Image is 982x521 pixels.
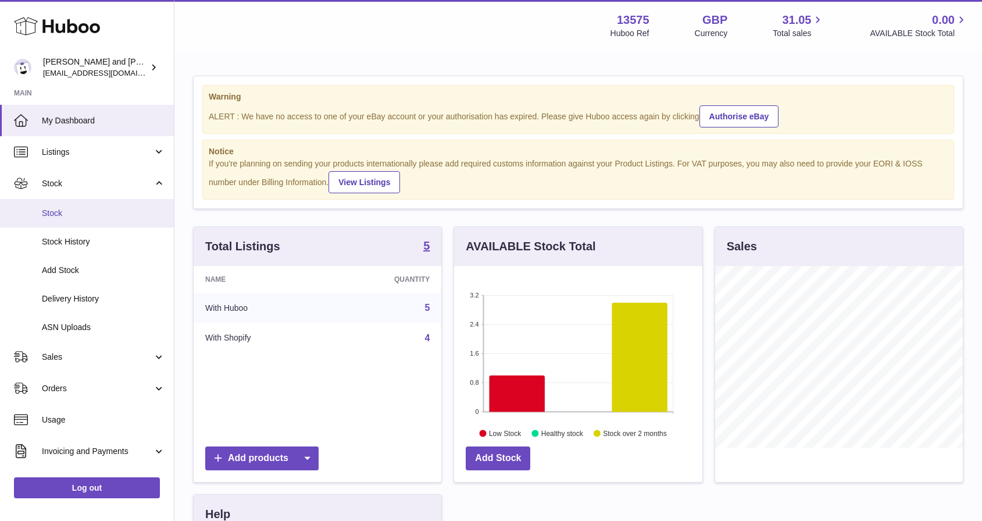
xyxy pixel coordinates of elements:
strong: 5 [423,240,430,251]
div: [PERSON_NAME] and [PERSON_NAME] [43,56,148,79]
text: 0 [476,408,479,415]
span: Listings [42,147,153,158]
span: [EMAIL_ADDRESS][DOMAIN_NAME] [43,68,171,77]
text: 0.8 [470,379,479,386]
text: Stock over 2 months [604,430,667,438]
h3: Sales [727,239,757,254]
text: 3.2 [470,292,479,299]
text: Low Stock [489,430,522,438]
span: 31.05 [782,12,811,28]
strong: GBP [702,12,727,28]
a: Add products [205,446,319,470]
th: Name [194,266,327,293]
div: Huboo Ref [610,28,649,39]
span: AVAILABLE Stock Total [870,28,968,39]
span: Invoicing and Payments [42,446,153,457]
div: Currency [695,28,728,39]
strong: 13575 [617,12,649,28]
span: 0.00 [932,12,955,28]
text: 1.6 [470,350,479,357]
span: Stock [42,208,165,219]
a: Log out [14,477,160,498]
h3: Total Listings [205,239,280,254]
h3: AVAILABLE Stock Total [466,239,595,254]
span: ASN Uploads [42,322,165,333]
a: 4 [424,333,430,343]
span: Stock History [42,236,165,247]
a: 0.00 AVAILABLE Stock Total [870,12,968,39]
span: Total sales [773,28,824,39]
td: With Shopify [194,323,327,353]
a: 5 [424,303,430,313]
a: Add Stock [466,446,530,470]
span: Delivery History [42,293,165,304]
text: Healthy stock [541,430,584,438]
span: My Dashboard [42,115,165,126]
span: Usage [42,414,165,426]
a: 5 [423,240,430,254]
img: hello@montgomeryandevelyn.com [14,59,31,76]
a: View Listings [328,171,400,193]
strong: Notice [209,146,948,157]
span: Orders [42,383,153,394]
th: Quantity [327,266,441,293]
div: If you're planning on sending your products internationally please add required customs informati... [209,158,948,193]
a: Authorise eBay [699,105,779,127]
span: Add Stock [42,265,165,276]
strong: Warning [209,91,948,102]
span: Stock [42,178,153,189]
div: ALERT : We have no access to one of your eBay account or your authorisation has expired. Please g... [209,104,948,127]
a: 31.05 Total sales [773,12,824,39]
text: 2.4 [470,321,479,328]
span: Sales [42,352,153,363]
td: With Huboo [194,293,327,323]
